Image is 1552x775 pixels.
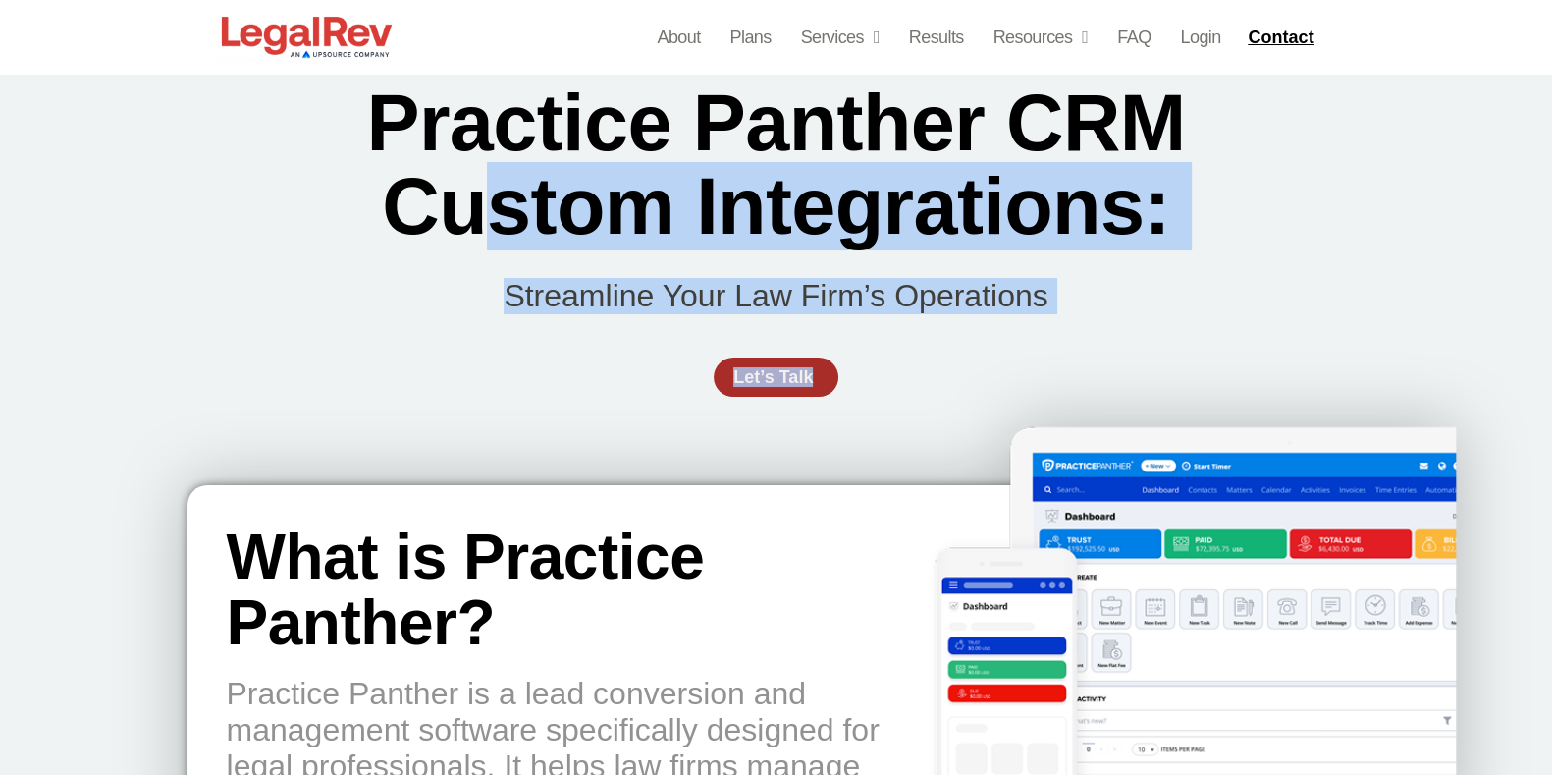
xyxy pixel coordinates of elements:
[657,24,1220,51] nav: Menu
[1248,28,1313,46] span: Contact
[1117,24,1151,51] a: FAQ
[909,24,964,51] a: Results
[1180,24,1220,51] a: Login
[993,24,1089,51] a: Resources
[801,24,880,51] a: Services
[1240,22,1326,53] a: Contact
[657,24,700,51] a: About
[730,24,772,51] a: Plans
